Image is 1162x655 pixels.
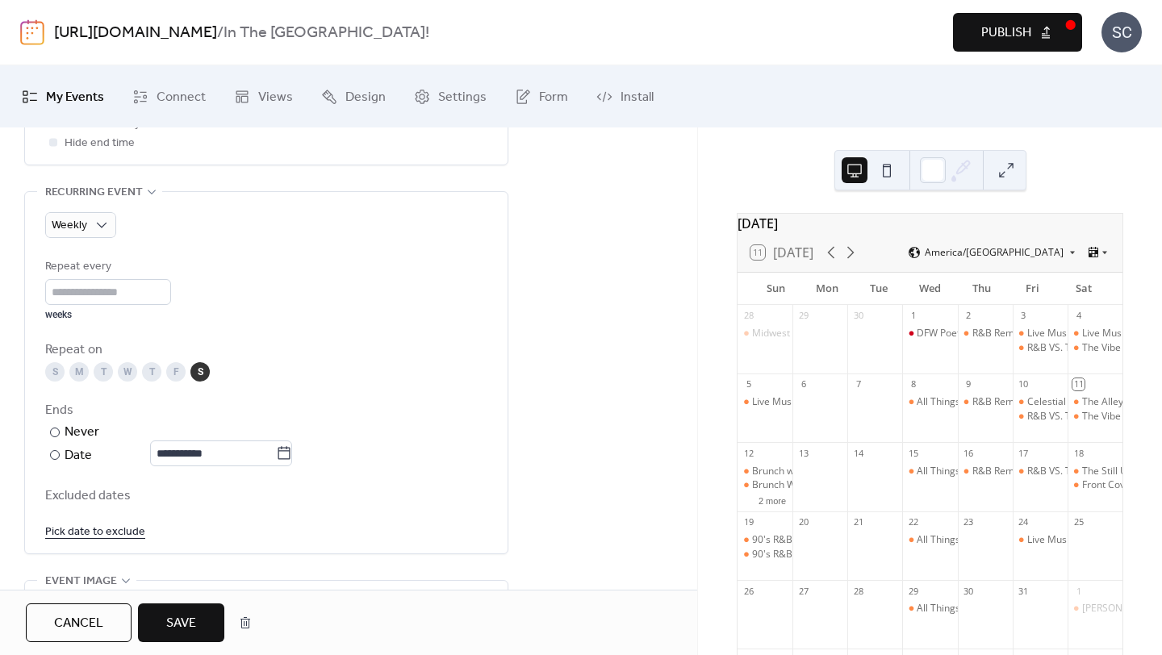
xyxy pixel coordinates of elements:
div: 28 [852,585,864,597]
div: Midwest 2 Dallas – NFL Watch Party Series (Midwest Bar) [752,327,1008,340]
div: 13 [797,447,809,459]
a: Design [309,72,398,121]
button: Cancel [26,603,132,642]
div: 22 [907,516,919,528]
div: All Things Open Mic [917,602,1005,615]
span: America/[GEOGRAPHIC_DATA] [925,248,1064,257]
span: Weekly [52,215,87,236]
div: The Vibe [1068,410,1122,423]
a: My Events [10,72,116,121]
div: DFW Poetry Slam [902,327,957,340]
div: 2 [963,310,975,322]
div: 19 [742,516,754,528]
div: T [94,362,113,382]
div: 21 [852,516,864,528]
a: Connect [120,72,218,121]
div: All Things Open Mic [917,533,1005,547]
div: 6 [797,378,809,390]
div: Live Music Performance by [PERSON_NAME] & The Razz Band [752,395,1030,409]
span: Hide end time [65,134,135,153]
div: 29 [797,310,809,322]
div: Repeat every [45,257,168,277]
div: Ends [45,401,484,420]
div: R&B VS. THE TRAP [1013,341,1068,355]
div: 11 [1072,378,1085,390]
span: Design [345,85,386,110]
div: 30 [852,310,864,322]
div: Sun [750,273,802,305]
div: 20 [797,516,809,528]
div: All Things Open Mic [902,533,957,547]
div: 15 [907,447,919,459]
span: Event image [45,572,117,591]
div: 26 [742,585,754,597]
div: All Things Open Mic [917,395,1005,409]
div: 28 [742,310,754,322]
div: SC [1101,12,1142,52]
div: R&B VS. THE TRAP [1027,410,1110,423]
div: M [69,362,89,382]
div: 12 [742,447,754,459]
span: Settings [438,85,487,110]
div: R&B Remix Thursdays [958,327,1013,340]
div: Brunch with The Band Live Music by Don Diego & The Razz Band [738,465,792,478]
div: R&B VS. THE TRAP [1027,341,1110,355]
div: Never [65,423,100,442]
div: 25 [1072,516,1085,528]
div: Thu [955,273,1007,305]
div: 1 [1072,585,1085,597]
div: 4 [1072,310,1085,322]
div: 17 [1018,447,1030,459]
div: Celestial Clockwork Live Featuring Jay Carlos [1013,395,1068,409]
div: The Still Unlearning Tour [1068,465,1122,478]
a: [URL][DOMAIN_NAME] [54,18,217,48]
div: [DATE] [738,214,1122,233]
div: 18 [1072,447,1085,459]
span: Cancel [54,614,103,633]
span: Excluded dates [45,486,487,506]
div: Live Music Performance by Smoke & The Playlist [1068,327,1122,340]
button: 2 more [752,493,792,507]
div: Front Cover Band Live [1068,478,1122,492]
div: Wed [905,273,956,305]
div: 8 [907,378,919,390]
div: R&B Remix Thursdays [972,465,1071,478]
div: 7 [852,378,864,390]
div: 90's R&B House Party Live By [PERSON_NAME] & Bronzeville [752,548,1024,561]
span: Install [621,85,654,110]
div: 31 [1018,585,1030,597]
div: 29 [907,585,919,597]
div: 9 [963,378,975,390]
div: The Vibe [1068,341,1122,355]
div: S [190,362,210,382]
div: 10 [1018,378,1030,390]
div: 23 [963,516,975,528]
div: DFW Poetry Slam [917,327,994,340]
div: 1 [907,310,919,322]
div: 90's R&B House Party Live By R.J. Mitchell & Bronzeville [738,548,792,561]
div: R&B Remix Thursdays [972,327,1071,340]
div: Brunch with The Band Live Music by [PERSON_NAME] & The Razz Band [752,465,1069,478]
div: Live Music Performance by Don Diego & The Razz Band [738,395,792,409]
div: Date [65,445,292,466]
div: 16 [963,447,975,459]
div: Live Music Performance by TMarsh [1013,327,1068,340]
div: R&B VS. THE TRAP [1013,410,1068,423]
div: All Things Open Mic [917,465,1005,478]
div: R&B VS. THE TRAP [1013,465,1068,478]
div: All Things Open Mic [902,465,957,478]
button: Publish [953,13,1082,52]
div: Brunch With The Band Live Music by [PERSON_NAME] & The Razz Band [752,478,1071,492]
span: Save [166,614,196,633]
div: Tue [853,273,905,305]
a: Form [503,72,580,121]
div: The Vibe [1082,341,1121,355]
div: The Vibe [1082,410,1121,423]
span: My Events [46,85,104,110]
div: Fri [1007,273,1059,305]
div: All Things Open Mic [902,602,957,615]
div: All Things Open Mic [902,395,957,409]
div: Sat [1058,273,1110,305]
span: Pick date to exclude [45,523,145,542]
